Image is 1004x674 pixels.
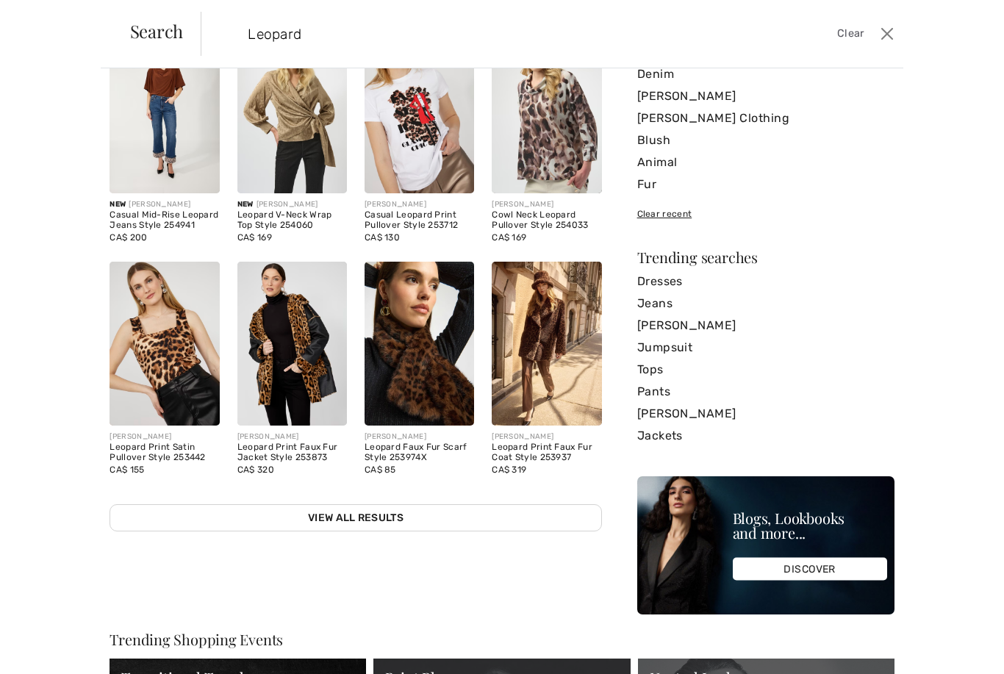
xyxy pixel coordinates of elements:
[637,337,894,359] a: Jumpsuit
[110,199,219,210] div: [PERSON_NAME]
[492,431,601,442] div: [PERSON_NAME]
[637,403,894,425] a: [PERSON_NAME]
[637,85,894,107] a: [PERSON_NAME]
[365,210,474,231] div: Casual Leopard Print Pullover Style 253712
[110,465,144,475] span: CA$ 155
[365,431,474,442] div: [PERSON_NAME]
[876,22,898,46] button: Close
[110,210,219,231] div: Casual Mid-Rise Leopard Jeans Style 254941
[365,232,400,243] span: CA$ 130
[637,359,894,381] a: Tops
[637,293,894,315] a: Jeans
[637,315,894,337] a: [PERSON_NAME]
[637,173,894,196] a: Fur
[110,29,219,193] img: Casual Mid-Rise Leopard Jeans Style 254941. Blue
[733,511,887,540] div: Blogs, Lookbooks and more...
[365,29,474,193] img: Casual Leopard Print Pullover Style 253712. White
[110,442,219,463] div: Leopard Print Satin Pullover Style 253442
[637,381,894,403] a: Pants
[237,12,716,56] input: TYPE TO SEARCH
[733,558,887,581] div: DISCOVER
[130,22,184,40] span: Search
[237,465,274,475] span: CA$ 320
[637,107,894,129] a: [PERSON_NAME] Clothing
[237,200,254,209] span: New
[365,262,474,426] img: Leopard Faux Fur Scarf Style 253974X. Beige/Black
[637,63,894,85] a: Denim
[365,442,474,463] div: Leopard Faux Fur Scarf Style 253974X
[837,26,864,42] span: Clear
[237,442,347,463] div: Leopard Print Faux Fur Jacket Style 253873
[492,465,526,475] span: CA$ 319
[492,442,601,463] div: Leopard Print Faux Fur Coat Style 253937
[365,199,474,210] div: [PERSON_NAME]
[110,262,219,426] img: Leopard Print Satin Pullover Style 253442. Black/cognac
[365,465,396,475] span: CA$ 85
[637,207,894,221] div: Clear recent
[237,431,347,442] div: [PERSON_NAME]
[492,210,601,231] div: Cowl Neck Leopard Pullover Style 254033
[637,270,894,293] a: Dresses
[34,10,64,24] span: Help
[237,29,347,193] img: Leopard V-Neck Wrap Top Style 254060. Taupe
[637,425,894,447] a: Jackets
[110,632,894,647] div: Trending Shopping Events
[237,232,272,243] span: CA$ 169
[492,262,601,426] img: Leopard Print Faux Fur Coat Style 253937. Beige/Black
[110,504,601,531] a: View All Results
[637,151,894,173] a: Animal
[492,199,601,210] div: [PERSON_NAME]
[637,250,894,265] div: Trending searches
[237,262,347,426] img: Leopard Print Faux Fur Jacket Style 253873. Black/leopard
[110,200,126,209] span: New
[637,476,894,614] img: Blogs, Lookbooks and more...
[110,431,219,442] div: [PERSON_NAME]
[110,232,147,243] span: CA$ 200
[237,199,347,210] div: [PERSON_NAME]
[637,129,894,151] a: Blush
[492,29,601,193] img: Cowl Neck Leopard Pullover Style 254033. Offwhite/Multi
[492,232,526,243] span: CA$ 169
[237,210,347,231] div: Leopard V-Neck Wrap Top Style 254060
